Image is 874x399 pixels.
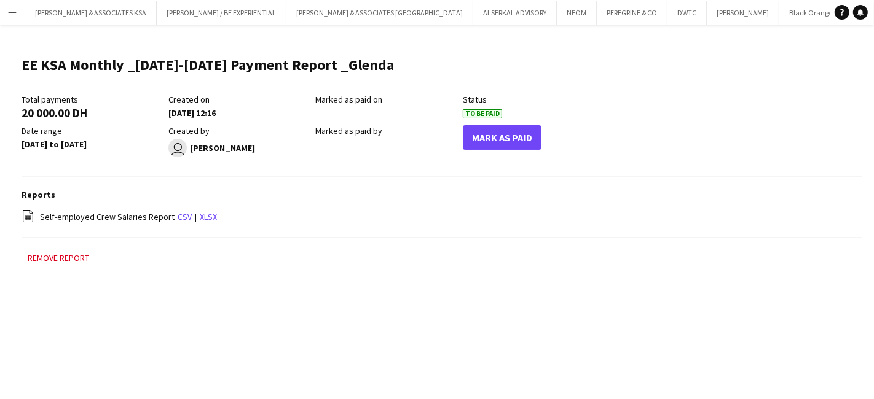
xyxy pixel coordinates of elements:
div: [PERSON_NAME] [168,139,309,157]
div: 20 000.00 DH [22,107,162,118]
button: ALSERKAL ADVISORY [473,1,557,25]
a: xlsx [200,211,217,222]
button: Remove report [22,250,95,265]
span: To Be Paid [463,109,502,118]
div: [DATE] to [DATE] [22,139,162,150]
button: [PERSON_NAME] / BE EXPERIENTIAL [157,1,286,25]
button: PEREGRINE & CO [597,1,667,25]
span: — [315,107,322,118]
button: Mark As Paid [463,125,541,150]
button: [PERSON_NAME] & ASSOCIATES [GEOGRAPHIC_DATA] [286,1,473,25]
div: [DATE] 12:16 [168,107,309,118]
button: Black Orange [779,1,843,25]
button: [PERSON_NAME] [707,1,779,25]
div: Marked as paid on [315,94,456,105]
span: Self-employed Crew Salaries Report [40,211,175,222]
div: | [22,209,862,225]
h3: Reports [22,189,862,200]
button: DWTC [667,1,707,25]
div: Created by [168,125,309,136]
span: — [315,139,322,150]
div: Date range [22,125,162,136]
a: csv [178,211,192,222]
button: NEOM [557,1,597,25]
h1: EE KSA Monthly _[DATE]-[DATE] Payment Report _Glenda [22,56,394,74]
div: Total payments [22,94,162,105]
button: [PERSON_NAME] & ASSOCIATES KSA [25,1,157,25]
div: Marked as paid by [315,125,456,136]
div: Status [463,94,604,105]
div: Created on [168,94,309,105]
